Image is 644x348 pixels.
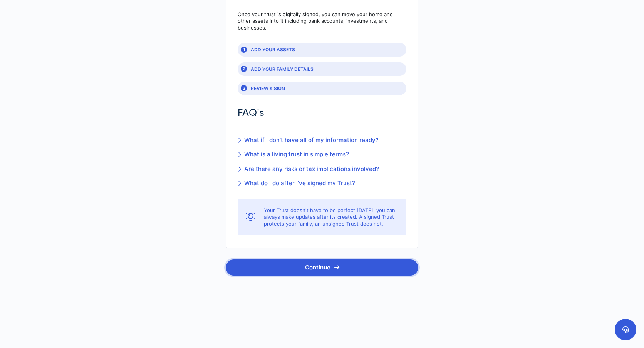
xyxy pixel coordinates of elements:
a: Are there any risks or tax implications involved? [238,165,379,174]
div: ADD YOUR FAMILY DETAILS [238,62,406,76]
button: Continue [226,259,418,276]
span: FAQ’s [238,107,264,118]
a: What is a living trust in simple terms? [238,150,379,159]
a: What if I don’t have all of my information ready? [238,136,379,145]
div: ADD YOUR ASSETS [238,43,406,56]
div: 1 [241,47,247,53]
p: Once your trust is digitally signed, you can move your home and other assets into it including ba... [238,11,406,32]
div: 2 [241,66,247,72]
div: 3 [241,85,247,91]
div: Your Trust doesn't have to be perfect [DATE], you can always make updates after its created. A si... [238,199,406,235]
a: What do I do after I’ve signed my Trust? [238,179,379,188]
div: REVIEW & SIGN [238,82,406,95]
